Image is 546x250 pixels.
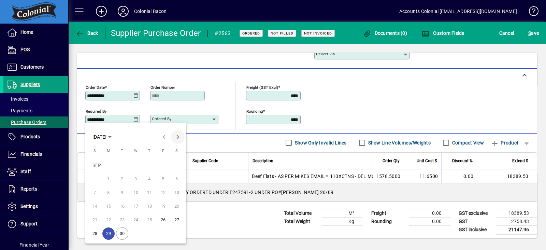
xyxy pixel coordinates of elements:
button: Next month [171,130,185,144]
span: 26 [157,214,169,226]
button: Tue Sep 30 2025 [115,227,129,240]
button: Sun Sep 28 2025 [88,227,102,240]
span: 21 [89,214,101,226]
span: 13 [171,186,183,199]
span: T [148,149,150,153]
button: Thu Sep 04 2025 [143,172,156,186]
span: 24 [130,214,142,226]
span: 28 [89,227,101,240]
span: 7 [89,186,101,199]
button: Fri Sep 26 2025 [156,213,170,227]
span: 22 [102,214,115,226]
button: Fri Sep 19 2025 [156,199,170,213]
span: 9 [116,186,128,199]
span: 23 [116,214,128,226]
span: 25 [143,214,156,226]
button: Wed Sep 17 2025 [129,199,143,213]
span: T [121,149,123,153]
button: Wed Sep 03 2025 [129,172,143,186]
button: Sun Sep 07 2025 [88,186,102,199]
button: Tue Sep 02 2025 [115,172,129,186]
span: 6 [171,173,183,185]
span: 29 [102,227,115,240]
button: Fri Sep 05 2025 [156,172,170,186]
span: 11 [143,186,156,199]
span: 20 [171,200,183,212]
button: Sat Sep 13 2025 [170,186,184,199]
span: 16 [116,200,128,212]
button: Tue Sep 23 2025 [115,213,129,227]
button: Sun Sep 21 2025 [88,213,102,227]
span: 17 [130,200,142,212]
button: Mon Sep 22 2025 [102,213,115,227]
span: 15 [102,200,115,212]
button: Wed Sep 10 2025 [129,186,143,199]
button: Tue Sep 09 2025 [115,186,129,199]
button: Thu Sep 25 2025 [143,213,156,227]
span: 14 [89,200,101,212]
button: Sat Sep 27 2025 [170,213,184,227]
button: Mon Sep 08 2025 [102,186,115,199]
span: 12 [157,186,169,199]
span: 30 [116,227,128,240]
span: [DATE] [92,134,106,140]
button: Wed Sep 24 2025 [129,213,143,227]
button: Mon Sep 01 2025 [102,172,115,186]
span: 1 [102,173,115,185]
span: W [134,149,138,153]
button: Sat Sep 06 2025 [170,172,184,186]
span: 19 [157,200,169,212]
button: Tue Sep 16 2025 [115,199,129,213]
button: Mon Sep 29 2025 [102,227,115,240]
span: 3 [130,173,142,185]
button: Thu Sep 11 2025 [143,186,156,199]
td: SEP [88,158,184,172]
span: 4 [143,173,156,185]
span: 10 [130,186,142,199]
span: 5 [157,173,169,185]
span: 2 [116,173,128,185]
span: S [94,149,96,153]
button: Sat Sep 20 2025 [170,199,184,213]
span: F [162,149,164,153]
button: Mon Sep 15 2025 [102,199,115,213]
span: S [175,149,178,153]
button: Thu Sep 18 2025 [143,199,156,213]
span: 27 [171,214,183,226]
span: 8 [102,186,115,199]
button: Sun Sep 14 2025 [88,199,102,213]
button: Fri Sep 12 2025 [156,186,170,199]
button: Choose month and year [90,131,114,143]
span: 18 [143,200,156,212]
span: M [107,149,110,153]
